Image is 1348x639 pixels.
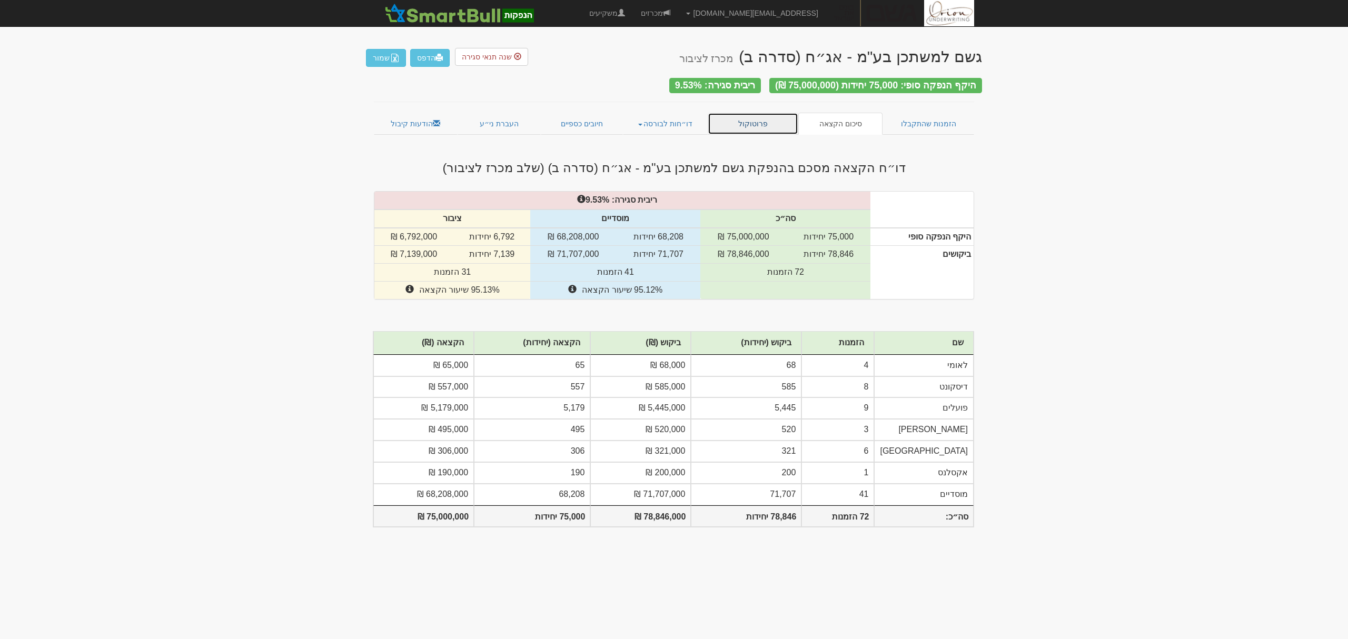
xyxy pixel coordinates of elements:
[373,419,474,441] td: 495,000 ₪
[530,228,616,246] td: 68,208,000 ₪
[700,264,870,282] td: 72 הזמנות
[700,228,786,246] td: 75,000,000 ₪
[530,264,700,282] td: 41 הזמנות
[801,484,874,505] td: 41
[530,209,700,228] th: מוסדיים
[586,195,602,204] span: 9.53
[453,228,530,246] td: 6,792 יחידות
[590,505,691,527] th: 78,846,000 ₪
[474,462,590,484] td: 190
[801,332,874,355] th: הזמנות
[374,264,530,282] td: 31 הזמנות
[669,78,761,93] div: ריבית סגירה: 9.53%
[708,113,798,135] a: פרוטוקול
[530,246,616,264] td: 71,707,000 ₪
[874,355,974,376] td: לאומי
[374,209,530,228] th: ציבור
[373,397,474,419] td: 5,179,000 ₪
[691,505,801,527] th: 78,846 יחידות
[391,54,399,62] img: excel-file-white.png
[798,113,883,135] a: סיכום הקצאה
[691,462,801,484] td: 200
[366,49,406,67] button: שמור
[870,246,974,299] th: ביקושים
[786,246,870,264] td: 78,846 יחידות
[616,228,700,246] td: 68,208 יחידות
[590,462,691,484] td: 200,000 ₪
[474,355,590,376] td: 65
[801,355,874,376] td: 4
[373,484,474,505] td: 68,208,000 ₪
[801,505,874,527] th: 72 הזמנות
[474,332,590,355] th: הקצאה (יחידות)
[374,282,530,299] td: 95.13% שיעור הקצאה
[590,484,691,505] td: 71,707,000 ₪
[373,355,474,376] td: 65,000 ₪
[691,484,801,505] td: 71,707
[874,419,974,441] td: [PERSON_NAME]
[691,419,801,441] td: 520
[874,332,974,355] th: שם
[616,246,700,264] td: 71,707 יחידות
[474,419,590,441] td: 495
[458,113,541,135] a: העברת ני״ע
[474,397,590,419] td: 5,179
[541,113,623,135] a: חיובים כספיים
[462,53,512,61] span: שנה תנאי סגירה
[801,462,874,484] td: 1
[801,376,874,398] td: 8
[455,48,528,66] button: שנה תנאי סגירה
[801,419,874,441] td: 3
[590,332,691,355] th: ביקוש (₪)
[474,505,590,527] th: 75,000 יחידות
[870,228,974,246] th: היקף הנפקה סופי
[590,376,691,398] td: 585,000 ₪
[590,441,691,462] td: 321,000 ₪
[373,505,474,527] th: 75,000,000 ₪
[786,228,870,246] td: 75,000 יחידות
[590,397,691,419] td: 5,445,000 ₪
[474,376,590,398] td: 557
[373,441,474,462] td: 306,000 ₪
[691,376,801,398] td: 585
[874,484,974,505] td: מוסדיים
[366,161,982,175] h3: דו״ח הקצאה מסכם בהנפקת גשם למשתכן בע"מ - אג״ח (סדרה ב) (שלב מכרז לציבור)
[369,194,876,206] div: %
[801,397,874,419] td: 9
[453,246,530,264] td: 7,139 יחידות
[530,282,700,299] td: 95.12% שיעור הקצאה
[374,228,453,246] td: 6,792,000 ₪
[590,355,691,376] td: 68,000 ₪
[373,462,474,484] td: 190,000 ₪
[691,355,801,376] td: 68
[874,397,974,419] td: פועלים
[691,441,801,462] td: 321
[874,376,974,398] td: דיסקונט
[874,462,974,484] td: אקסלנס
[874,441,974,462] td: [GEOGRAPHIC_DATA]
[679,48,982,65] div: גשם למשתכן בע"מ - אג״ח (סדרה ב)
[474,484,590,505] td: 68,208
[874,505,974,527] th: סה״כ:
[883,113,974,135] a: הזמנות שהתקבלו
[612,195,658,204] strong: ריבית סגירה:
[679,53,734,64] small: מכרז לציבור
[374,113,458,135] a: הודעות קיבול
[700,209,870,228] th: סה״כ
[623,113,708,135] a: דו״חות לבורסה
[474,441,590,462] td: 306
[700,246,786,264] td: 78,846,000 ₪
[769,78,982,93] div: היקף הנפקה סופי: 75,000 יחידות (75,000,000 ₪)
[382,3,537,24] img: SmartBull Logo
[373,376,474,398] td: 557,000 ₪
[801,441,874,462] td: 6
[374,246,453,264] td: 7,139,000 ₪
[373,332,474,355] th: הקצאה (₪)
[691,397,801,419] td: 5,445
[590,419,691,441] td: 520,000 ₪
[410,49,450,67] a: הדפס
[691,332,801,355] th: ביקוש (יחידות)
